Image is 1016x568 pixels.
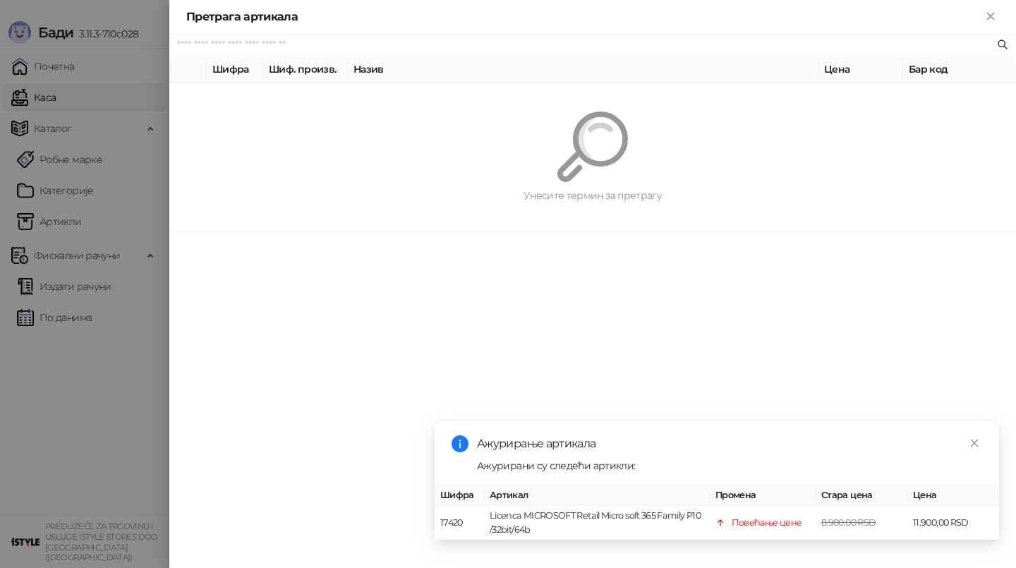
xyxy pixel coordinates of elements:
[435,506,484,540] td: 17420
[732,516,802,530] div: Повећање цене
[186,8,982,25] div: Претрага артикала
[907,506,999,540] td: 11.900,00 RSD
[203,188,982,203] div: Унесите термин за претрагу
[982,8,999,25] button: Close
[969,438,979,448] span: close
[557,111,628,182] img: Претрага
[348,56,818,83] th: Назив
[477,458,982,473] div: Ажурирани су следећи артикли:
[967,435,982,451] a: Close
[816,485,907,506] th: Стара цена
[821,517,876,528] span: 8.900,00 RSD
[263,56,348,83] th: Шиф. произв.
[207,56,263,83] th: Шифра
[452,435,468,452] span: info-circle
[710,485,816,506] th: Промена
[477,435,982,452] div: Ажурирање артикала
[435,485,484,506] th: Шифра
[818,56,903,83] th: Цена
[903,56,1016,83] th: Бар код
[907,485,999,506] th: Цена
[484,485,710,506] th: Артикал
[484,506,710,540] td: Licenca MICROSOFT Retail Micro soft 365 Family P10 /32bit/64b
